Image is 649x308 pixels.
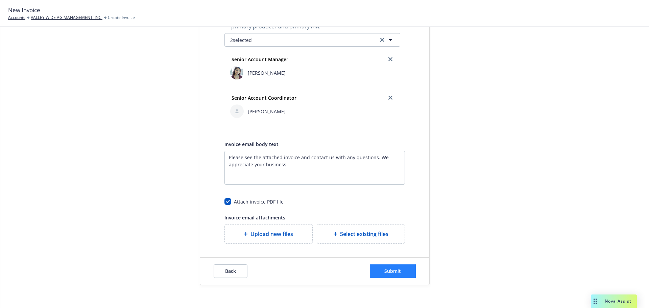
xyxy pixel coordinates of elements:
[370,264,416,278] button: Submit
[340,230,388,238] span: Select existing files
[31,15,102,21] a: VALLEY WIDE AG MANAGEMENT, INC.
[230,66,244,79] img: employee photo
[378,36,386,44] a: clear selection
[605,298,631,304] span: Nova Assist
[234,198,284,205] div: Attach invoice PDF file
[224,33,400,47] button: 2selectedclear selection
[232,56,288,63] strong: Senior Account Manager
[225,268,236,274] span: Back
[384,268,401,274] span: Submit
[232,95,296,101] strong: Senior Account Coordinator
[8,6,40,15] span: New Invoice
[386,55,394,63] a: close
[224,224,313,244] div: Upload new files
[248,69,286,76] span: [PERSON_NAME]
[248,108,286,115] span: [PERSON_NAME]
[224,141,279,147] span: Invoice email body text
[224,151,405,185] textarea: Enter a description...
[591,294,637,308] button: Nova Assist
[224,214,285,221] span: Invoice email attachments
[386,94,394,102] a: close
[8,15,25,21] a: Accounts
[591,294,599,308] div: Drag to move
[317,224,405,244] div: Select existing files
[230,37,252,44] span: 2 selected
[214,264,247,278] button: Back
[250,230,293,238] span: Upload new files
[108,15,135,21] span: Create Invoice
